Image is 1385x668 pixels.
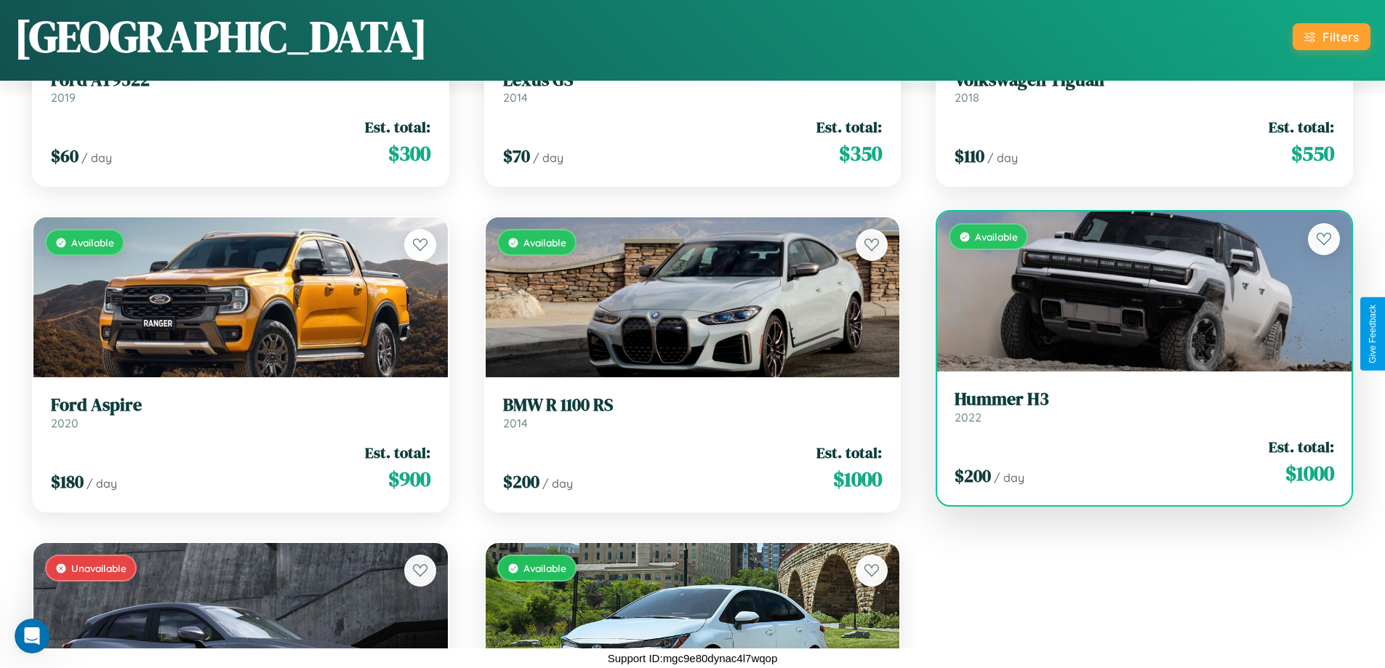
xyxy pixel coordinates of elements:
[81,150,112,165] span: / day
[1293,23,1370,50] button: Filters
[1368,305,1378,363] div: Give Feedback
[503,90,528,105] span: 2014
[51,395,430,416] h3: Ford Aspire
[503,144,530,168] span: $ 70
[955,464,991,488] span: $ 200
[388,139,430,168] span: $ 300
[51,416,79,430] span: 2020
[71,236,114,249] span: Available
[503,70,883,105] a: Lexus GS2014
[365,116,430,137] span: Est. total:
[987,150,1018,165] span: / day
[955,410,981,424] span: 2022
[51,90,76,105] span: 2019
[1291,139,1334,168] span: $ 550
[523,236,566,249] span: Available
[365,442,430,463] span: Est. total:
[955,389,1334,410] h3: Hummer H3
[1269,116,1334,137] span: Est. total:
[503,395,883,430] a: BMW R 1100 RS2014
[388,464,430,494] span: $ 900
[51,144,79,168] span: $ 60
[608,648,778,668] p: Support ID: mgc9e80dynac4l7wqop
[51,70,430,105] a: Ford AT95222019
[533,150,563,165] span: / day
[1269,436,1334,457] span: Est. total:
[816,442,882,463] span: Est. total:
[955,389,1334,424] a: Hummer H32022
[503,416,528,430] span: 2014
[955,70,1334,105] a: Volkswagen Tiguan2018
[15,619,49,653] iframe: Intercom live chat
[503,395,883,416] h3: BMW R 1100 RS
[71,562,127,574] span: Unavailable
[51,470,84,494] span: $ 180
[839,139,882,168] span: $ 350
[523,562,566,574] span: Available
[833,464,882,494] span: $ 1000
[994,470,1024,485] span: / day
[1285,459,1334,488] span: $ 1000
[87,476,117,491] span: / day
[15,7,427,66] h1: [GEOGRAPHIC_DATA]
[542,476,573,491] span: / day
[816,116,882,137] span: Est. total:
[955,144,984,168] span: $ 110
[51,395,430,430] a: Ford Aspire2020
[1322,29,1359,44] div: Filters
[975,230,1018,243] span: Available
[955,90,979,105] span: 2018
[503,470,539,494] span: $ 200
